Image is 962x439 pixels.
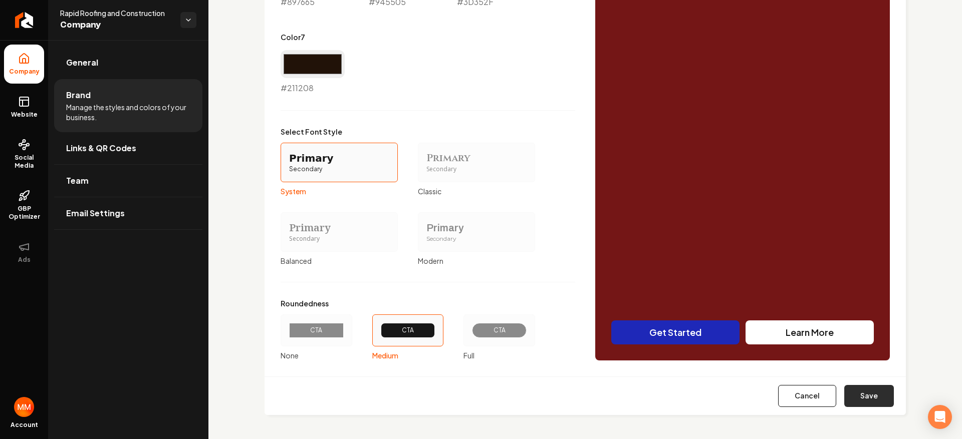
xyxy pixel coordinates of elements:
[66,207,125,219] span: Email Settings
[480,326,518,334] div: CTA
[298,326,335,334] div: CTA
[281,32,345,42] label: Color 7
[4,88,44,127] a: Website
[281,186,398,196] div: System
[54,165,202,197] a: Team
[60,8,172,18] span: Rapid Roofing and Construction
[389,326,427,334] div: CTA
[281,350,352,360] div: None
[4,154,44,170] span: Social Media
[66,175,89,187] span: Team
[289,221,389,235] div: Primary
[778,385,836,407] button: Cancel
[54,47,202,79] a: General
[289,235,389,243] div: Secondary
[66,142,136,154] span: Links & QR Codes
[418,256,535,266] div: Modern
[463,350,535,360] div: Full
[418,186,535,196] div: Classic
[14,256,35,264] span: Ads
[372,350,444,360] div: Medium
[281,256,398,266] div: Balanced
[426,235,527,243] div: Secondary
[281,127,535,137] label: Select Font Style
[426,151,527,165] div: Primary
[281,50,345,94] div: #211208
[4,205,44,221] span: GBP Optimizer
[66,102,190,122] span: Manage the styles and colors of your business.
[66,57,98,69] span: General
[426,221,527,235] div: Primary
[4,233,44,272] button: Ads
[281,298,535,308] label: Roundedness
[844,385,894,407] button: Save
[426,165,527,174] div: Secondary
[5,68,44,76] span: Company
[4,131,44,178] a: Social Media
[66,89,91,101] span: Brand
[4,182,44,229] a: GBP Optimizer
[11,421,38,429] span: Account
[14,397,34,417] img: Matthew Meyer
[54,197,202,229] a: Email Settings
[15,12,34,28] img: Rebolt Logo
[289,151,389,165] div: Primary
[928,405,952,429] div: Open Intercom Messenger
[60,18,172,32] span: Company
[14,397,34,417] button: Open user button
[54,132,202,164] a: Links & QR Codes
[7,111,42,119] span: Website
[289,165,389,174] div: Secondary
